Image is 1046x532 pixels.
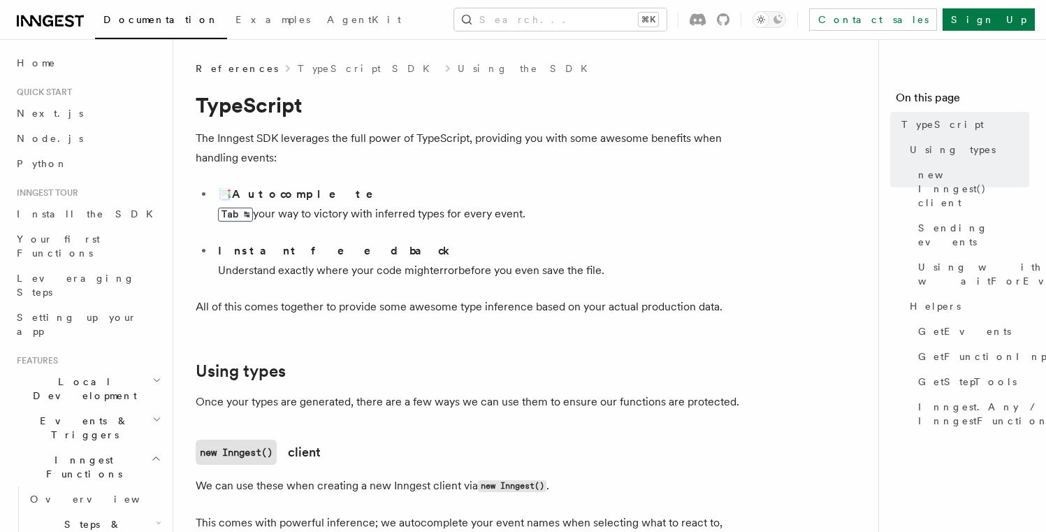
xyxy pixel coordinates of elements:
span: References [196,62,278,76]
span: AgentKit [327,14,401,25]
kbd: ⌘K [639,13,658,27]
a: Install the SDK [11,201,164,227]
span: Inngest Functions [11,453,151,481]
span: Overview [30,494,174,505]
span: error [433,264,458,277]
span: Install the SDK [17,208,161,220]
a: GetEvents [913,319,1029,344]
a: TypeScript [896,112,1029,137]
p: All of this comes together to provide some awesome type inference based on your actual production... [196,297,755,317]
a: Using the SDK [458,62,596,76]
span: TypeScript [901,117,984,131]
a: GetFunctionInput [913,344,1029,369]
p: The Inngest SDK leverages the full power of TypeScript, providing you with some awesome benefits ... [196,129,755,168]
a: Using types [904,137,1029,162]
span: Features [11,355,58,366]
a: Node.js [11,126,164,151]
a: Python [11,151,164,176]
span: GetStepTools [918,375,1017,389]
a: Sign Up [943,8,1035,31]
code: new Inngest() [478,480,546,492]
span: Local Development [11,375,152,403]
a: Contact sales [809,8,937,31]
a: Examples [227,4,319,38]
span: Quick start [11,87,72,98]
span: Events & Triggers [11,414,152,442]
span: Home [17,56,56,70]
a: Documentation [95,4,227,39]
strong: Autocomplete [232,187,393,201]
h1: TypeScript [196,92,755,117]
button: Toggle dark mode [753,11,786,28]
code: new Inngest() [196,440,277,465]
a: new Inngest()client [196,440,321,465]
span: Your first Functions [17,233,100,259]
a: Leveraging Steps [11,266,164,305]
span: Python [17,158,68,169]
span: Next.js [17,108,83,119]
a: Inngest.Any / InngestFunction.Any [913,394,1029,433]
span: Using types [910,143,996,157]
button: Search...⌘K [454,8,667,31]
h4: On this page [896,89,1029,112]
span: Documentation [103,14,219,25]
a: AgentKit [319,4,409,38]
span: Node.js [17,133,83,144]
a: TypeScript SDK [298,62,438,76]
p: We can use these when creating a new Inngest client via . [196,476,755,496]
a: Next.js [11,101,164,126]
li: 📑 your way to victory with inferred types for every event. [214,185,755,236]
a: Sending events [913,215,1029,254]
a: new Inngest() client [913,162,1029,215]
a: Home [11,50,164,76]
span: Setting up your app [17,312,137,337]
button: Inngest Functions [11,447,164,487]
a: Setting up your app [11,305,164,344]
a: GetStepTools [913,369,1029,394]
button: Local Development [11,369,164,408]
a: Your first Functions [11,227,164,266]
li: Understand exactly where your code might before you even save the file. [214,241,755,280]
span: Sending events [918,221,1029,249]
kbd: Tab ↹ [218,208,253,222]
span: Leveraging Steps [17,273,135,298]
a: Overview [24,487,164,512]
span: new Inngest() client [918,168,1029,210]
span: Inngest tour [11,187,78,199]
strong: Instant feedback [218,244,451,257]
a: Using with waitForEvent [913,254,1029,294]
a: Helpers [904,294,1029,319]
span: Helpers [910,299,961,313]
button: Events & Triggers [11,408,164,447]
a: Using types [196,361,286,381]
span: Examples [235,14,310,25]
p: Once your types are generated, there are a few ways we can use them to ensure our functions are p... [196,392,755,412]
span: GetEvents [918,324,1011,338]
